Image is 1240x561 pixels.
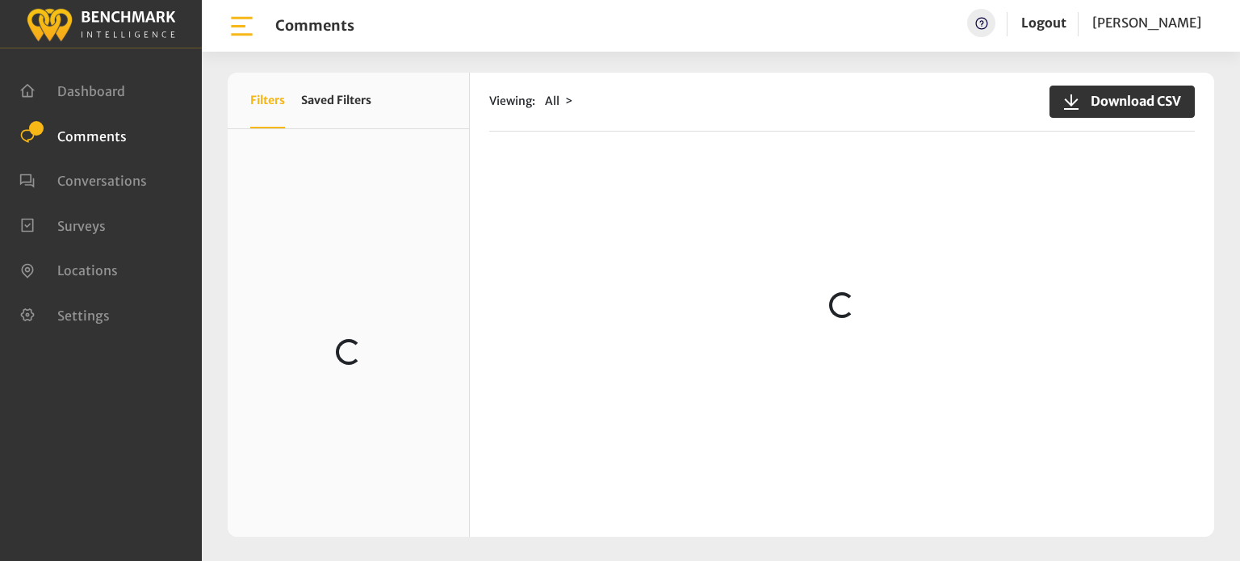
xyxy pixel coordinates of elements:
span: Conversations [57,173,147,189]
a: Dashboard [19,82,125,98]
span: Comments [57,128,127,144]
button: Filters [250,73,285,128]
span: Dashboard [57,83,125,99]
img: bar [228,12,256,40]
h1: Comments [275,17,354,35]
img: benchmark [26,4,176,44]
span: Locations [57,262,118,278]
a: Locations [19,261,118,277]
span: [PERSON_NAME] [1092,15,1201,31]
a: Comments [19,127,127,143]
button: Saved Filters [301,73,371,128]
a: Settings [19,306,110,322]
a: Conversations [19,171,147,187]
a: Logout [1021,15,1066,31]
span: Viewing: [489,93,535,110]
a: [PERSON_NAME] [1092,9,1201,37]
a: Logout [1021,9,1066,37]
button: Download CSV [1049,86,1195,118]
a: Surveys [19,216,106,232]
span: All [545,94,559,108]
span: Surveys [57,217,106,233]
span: Settings [57,307,110,323]
span: Download CSV [1081,91,1181,111]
